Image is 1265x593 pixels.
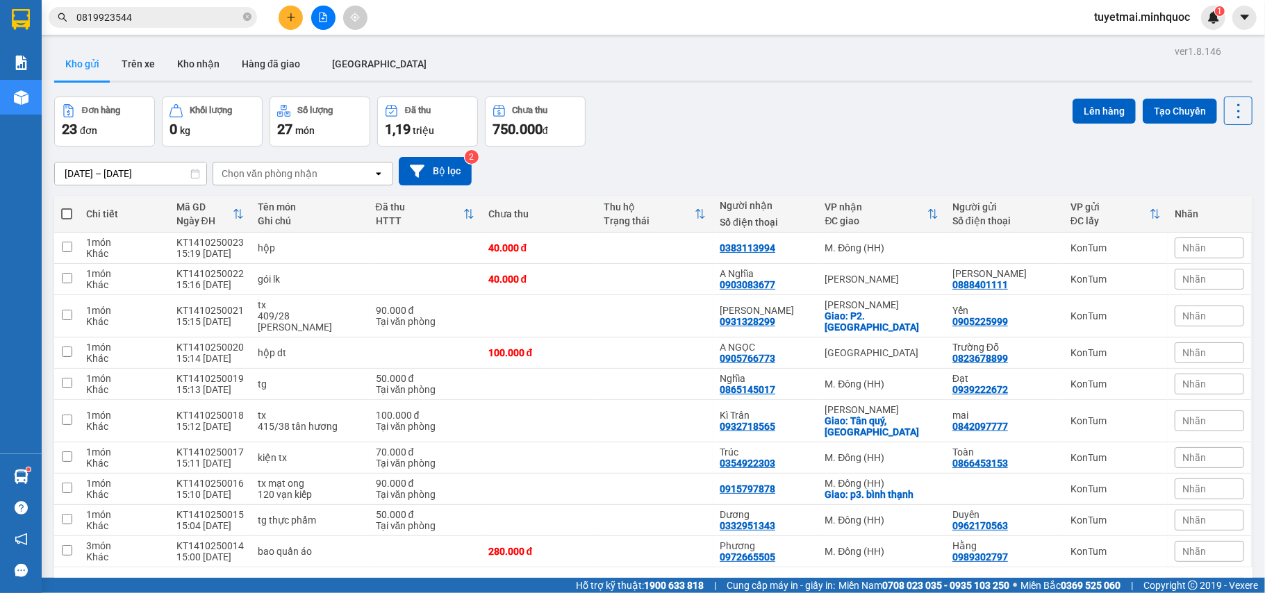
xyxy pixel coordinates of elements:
[576,578,704,593] span: Hỗ trợ kỹ thuật:
[513,106,548,115] div: Chưa thu
[176,540,244,551] div: KT1410250014
[243,12,251,21] span: close-circle
[1182,310,1206,321] span: Nhãn
[1083,8,1201,26] span: tuyetmai.minhquoc
[343,6,367,30] button: aim
[825,378,939,390] div: M. Đông (HH)
[82,106,120,115] div: Đơn hàng
[465,150,479,164] sup: 2
[176,279,244,290] div: 15:16 [DATE]
[1064,196,1168,233] th: Toggle SortBy
[110,47,166,81] button: Trên xe
[15,564,28,577] span: message
[258,410,362,421] div: tx
[720,305,811,316] div: C Hồng
[488,242,590,253] div: 40.000 đ
[1073,99,1136,124] button: Lên hàng
[720,268,811,279] div: A Nghĩa
[176,237,244,248] div: KT1410250023
[825,201,927,212] div: VP nhận
[720,316,775,327] div: 0931328299
[825,242,939,253] div: M. Đông (HH)
[825,310,939,333] div: Giao: P2.Tbinh
[399,157,472,185] button: Bộ lọc
[176,268,244,279] div: KT1410250022
[838,578,1009,593] span: Miền Nam
[176,410,244,421] div: KT1410250018
[1020,578,1121,593] span: Miền Bắc
[86,489,163,500] div: Khác
[720,353,775,364] div: 0905766773
[176,489,244,500] div: 15:10 [DATE]
[1070,515,1161,526] div: KonTum
[80,125,97,136] span: đơn
[952,305,1057,316] div: Yến
[258,201,362,212] div: Tên món
[318,12,328,22] span: file-add
[258,489,362,500] div: 120 vạn kiếp
[258,378,362,390] div: tg
[258,347,362,358] div: hộp dt
[825,274,939,285] div: [PERSON_NAME]
[332,58,427,69] span: [GEOGRAPHIC_DATA]
[644,580,704,591] strong: 1900 633 818
[15,533,28,546] span: notification
[377,97,478,147] button: Đã thu1,19 triệu
[720,483,775,494] div: 0915797878
[720,540,811,551] div: Phương
[413,125,434,136] span: triệu
[176,458,244,469] div: 15:11 [DATE]
[376,458,474,469] div: Tại văn phòng
[488,208,590,219] div: Chưa thu
[1182,452,1206,463] span: Nhãn
[258,478,362,489] div: tx mạt ong
[1182,347,1206,358] span: Nhãn
[1182,415,1206,426] span: Nhãn
[597,196,713,233] th: Toggle SortBy
[1182,515,1206,526] span: Nhãn
[1182,378,1206,390] span: Nhãn
[720,410,811,421] div: Kì Trân
[14,90,28,105] img: warehouse-icon
[720,373,811,384] div: Nghĩa
[1070,274,1161,285] div: KonTum
[311,6,336,30] button: file-add
[55,162,206,185] input: Select a date range.
[258,546,362,557] div: bao quần áo
[1188,581,1198,590] span: copyright
[176,373,244,384] div: KT1410250019
[720,279,775,290] div: 0903083677
[62,121,77,137] span: 23
[376,520,474,531] div: Tại văn phòng
[86,446,163,458] div: 1 món
[176,384,244,395] div: 15:13 [DATE]
[825,415,939,437] div: Giao: Tân quý, tân phú
[952,279,1008,290] div: 0888401111
[376,446,474,458] div: 70.000 đ
[720,384,775,395] div: 0865145017
[543,125,548,136] span: đ
[86,316,163,327] div: Khác
[295,125,315,136] span: món
[86,248,163,259] div: Khác
[176,248,244,259] div: 15:19 [DATE]
[14,56,28,70] img: solution-icon
[1217,6,1222,16] span: 1
[176,342,244,353] div: KT1410250020
[176,551,244,562] div: 15:00 [DATE]
[86,279,163,290] div: Khác
[488,347,590,358] div: 100.000 đ
[720,342,811,353] div: A NGỌC
[1061,580,1121,591] strong: 0369 525 060
[258,310,362,333] div: 409/28 nguyễn trọng tuyển
[170,196,251,233] th: Toggle SortBy
[1070,215,1150,226] div: ĐC lấy
[373,168,384,179] svg: open
[952,201,1057,212] div: Người gửi
[54,97,155,147] button: Đơn hàng23đơn
[488,546,590,557] div: 280.000 đ
[818,196,945,233] th: Toggle SortBy
[86,237,163,248] div: 1 món
[86,342,163,353] div: 1 món
[720,509,811,520] div: Dương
